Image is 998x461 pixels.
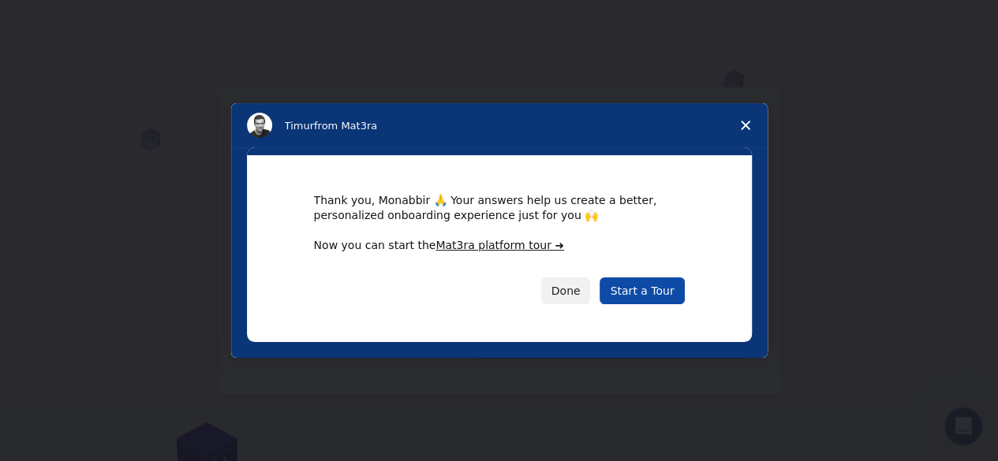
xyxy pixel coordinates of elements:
span: Support [32,11,88,25]
span: Timur [285,120,314,132]
span: Close survey [723,103,768,147]
div: Now you can start the [314,238,685,254]
button: Done [541,277,591,304]
img: Profile image for Timur [247,113,272,138]
a: Start a Tour [600,277,684,304]
span: from Mat3ra [314,120,377,132]
a: Mat3ra platform tour ➜ [435,239,564,251]
div: Thank you, Monabbir 🙏 Your answers help us create a better, personalized onboarding experience ju... [314,193,685,221]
